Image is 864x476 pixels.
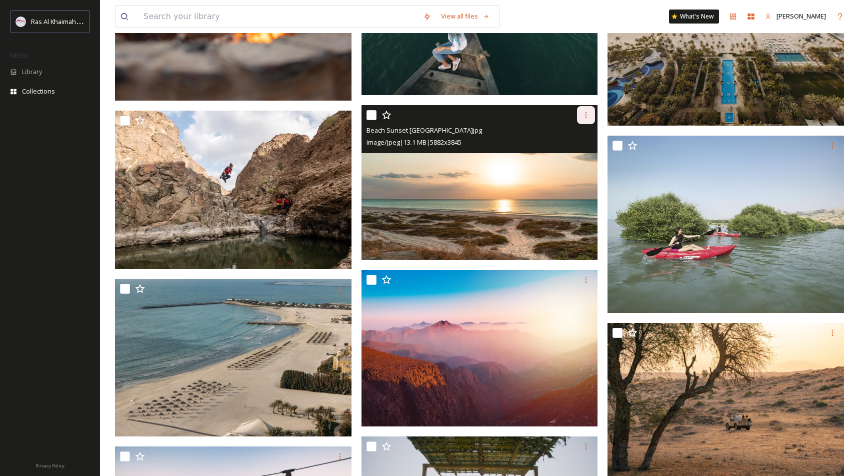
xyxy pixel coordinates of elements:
[115,279,351,437] img: Beach Ras Al Khaimah.jpg
[776,12,826,21] span: [PERSON_NAME]
[115,111,351,269] img: Wadi Shawka Ras Al Khaimah UAE.jpg
[607,135,844,313] img: RAK Mangrove Kayaking_.jpg
[35,459,64,471] a: Privacy Policy
[361,270,598,427] img: Jebel Jais Ras Al Khaimah UAE.jpg
[35,462,64,469] span: Privacy Policy
[138,6,418,28] input: Search your library
[436,7,494,26] a: View all files
[31,17,172,26] span: Ras Al Khaimah Tourism Development Authority
[366,126,482,135] span: Beach Sunset [GEOGRAPHIC_DATA]jpg
[366,138,461,147] span: image/jpeg | 13.1 MB | 5882 x 3845
[760,7,831,26] a: [PERSON_NAME]
[22,87,55,96] span: Collections
[361,105,598,260] img: Beach Sunset Ras Al Khaimah.jpg
[22,67,42,77] span: Library
[10,52,27,59] span: MEDIA
[16,17,26,27] img: Logo_RAKTDA_RGB-01.png
[669,10,719,24] a: What's New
